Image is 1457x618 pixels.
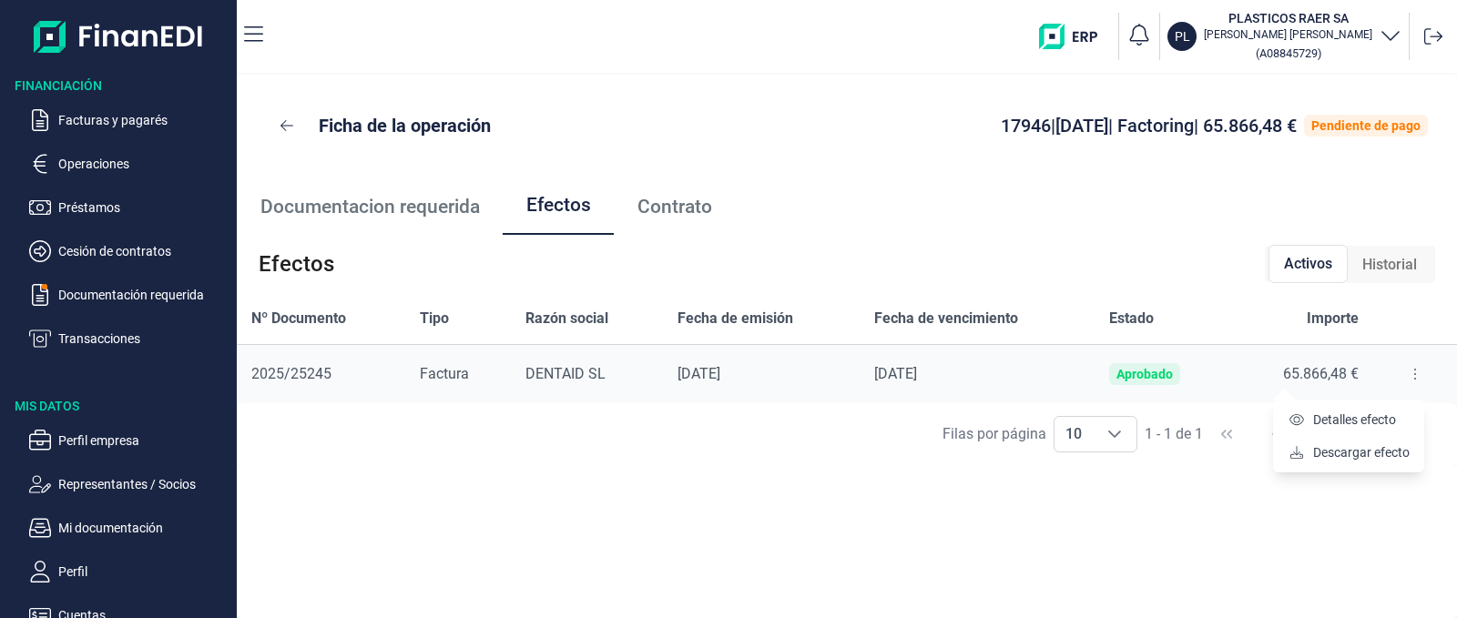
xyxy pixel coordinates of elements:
[1109,308,1154,329] span: Estado
[503,177,614,237] a: Efectos
[874,365,1080,383] div: [DATE]
[58,430,229,451] p: Perfil empresa
[1273,403,1424,436] li: Detalles efecto
[1256,46,1321,60] small: Copiar cif
[259,249,334,279] span: Efectos
[29,197,229,218] button: Préstamos
[29,109,229,131] button: Facturas y pagarés
[1055,417,1093,451] span: 10
[1246,365,1359,383] div: 65.866,48 €
[1348,247,1432,283] div: Historial
[637,198,712,217] span: Contrato
[1204,9,1372,27] h3: PLASTICOS RAER SA
[260,198,480,217] span: Documentacion requerida
[34,15,204,58] img: Logo de aplicación
[1116,367,1173,381] div: Aprobado
[1362,254,1417,276] span: Historial
[874,308,1018,329] span: Fecha de vencimiento
[525,308,608,329] span: Razón social
[29,328,229,350] button: Transacciones
[29,153,229,175] button: Operaciones
[678,365,845,383] div: [DATE]
[1175,27,1190,46] p: PL
[29,284,229,306] button: Documentación requerida
[237,177,503,237] a: Documentacion requerida
[29,517,229,539] button: Mi documentación
[29,561,229,583] button: Perfil
[678,308,793,329] span: Fecha de emisión
[58,561,229,583] p: Perfil
[58,473,229,495] p: Representantes / Socios
[251,365,331,382] span: 2025/25245
[58,109,229,131] p: Facturas y pagarés
[1284,253,1332,275] span: Activos
[251,308,346,329] span: Nº Documento
[58,197,229,218] p: Préstamos
[1273,436,1424,469] li: Descargar efecto
[420,308,449,329] span: Tipo
[420,365,469,382] span: Factura
[58,284,229,306] p: Documentación requerida
[1288,443,1410,461] a: Descargar efecto
[526,196,591,215] span: Efectos
[58,240,229,262] p: Cesión de contratos
[1205,412,1248,456] button: First Page
[1204,27,1372,42] p: [PERSON_NAME] [PERSON_NAME]
[29,430,229,451] button: Perfil empresa
[1313,410,1396,429] span: Detalles efecto
[319,113,491,138] p: Ficha de la operación
[1307,308,1359,329] span: Importe
[1288,410,1396,429] a: Detalles efecto
[1167,9,1401,64] button: PLPLASTICOS RAER SA[PERSON_NAME] [PERSON_NAME](A08845729)
[942,423,1046,445] div: Filas por página
[29,240,229,262] button: Cesión de contratos
[58,153,229,175] p: Operaciones
[1093,417,1136,451] div: Choose
[1311,118,1421,133] div: Pendiente de pago
[1039,24,1111,49] img: erp
[1001,115,1297,137] span: 17946 | [DATE] | Factoring | 65.866,48 €
[525,365,648,383] div: DENTAID SL
[614,177,735,237] a: Contrato
[58,517,229,539] p: Mi documentación
[29,473,229,495] button: Representantes / Socios
[58,328,229,350] p: Transacciones
[1145,427,1203,441] span: 1 - 1 de 1
[1269,245,1348,283] div: Activos
[1313,443,1410,461] span: Descargar efecto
